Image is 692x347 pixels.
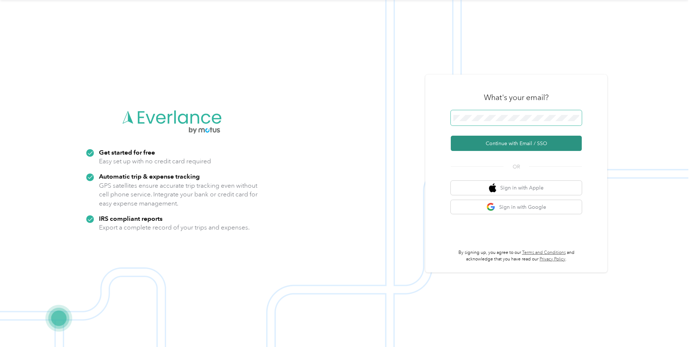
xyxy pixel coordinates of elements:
[486,203,496,212] img: google logo
[451,250,582,262] p: By signing up, you agree to our and acknowledge that you have read our .
[522,250,566,255] a: Terms and Conditions
[99,223,250,232] p: Export a complete record of your trips and expenses.
[451,200,582,214] button: google logoSign in with Google
[451,136,582,151] button: Continue with Email / SSO
[504,163,529,171] span: OR
[489,183,496,192] img: apple logo
[99,181,258,208] p: GPS satellites ensure accurate trip tracking even without cell phone service. Integrate your bank...
[484,92,549,103] h3: What's your email?
[540,256,565,262] a: Privacy Policy
[99,148,155,156] strong: Get started for free
[99,215,163,222] strong: IRS compliant reports
[99,157,211,166] p: Easy set up with no credit card required
[99,172,200,180] strong: Automatic trip & expense tracking
[451,181,582,195] button: apple logoSign in with Apple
